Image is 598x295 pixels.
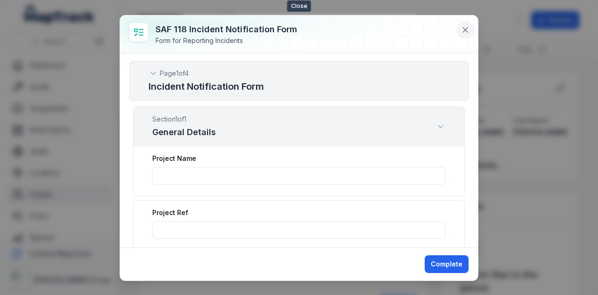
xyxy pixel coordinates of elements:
span: Section 1 of 1 [152,115,216,124]
input: :rf1:-form-item-label [152,221,446,239]
label: Project Ref [152,208,188,217]
h2: Incident Notification Form [149,80,449,93]
span: Close [287,0,311,12]
div: Form for Reporting Incidents [156,36,297,45]
input: :rf0:-form-item-label [152,167,446,185]
span: Page 1 of 4 [160,69,189,78]
h3: General Details [152,126,216,139]
button: Expand [435,122,446,132]
button: Complete [425,255,469,273]
label: Project Name [152,154,196,163]
h3: SAF 118 Incident Notification Form [156,23,297,36]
